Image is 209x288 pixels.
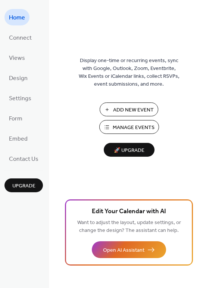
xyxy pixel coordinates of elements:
span: Design [9,73,28,85]
a: Contact Us [4,150,43,167]
button: Manage Events [99,120,159,134]
span: Contact Us [9,153,38,165]
span: Want to adjust the layout, update settings, or change the design? The assistant can help. [77,218,181,236]
a: Embed [4,130,32,147]
span: Open AI Assistant [103,246,144,254]
span: Form [9,113,22,125]
button: Upgrade [4,178,43,192]
span: Add New Event [113,106,154,114]
a: Views [4,49,29,66]
a: Connect [4,29,36,46]
a: Settings [4,90,36,106]
span: Upgrade [12,182,35,190]
span: 🚀 Upgrade [108,145,150,156]
span: Edit Your Calendar with AI [92,206,166,217]
a: Design [4,70,32,86]
a: Form [4,110,27,126]
button: Open AI Assistant [92,241,166,258]
span: Manage Events [113,124,155,132]
span: Home [9,12,25,24]
span: Views [9,52,25,64]
a: Home [4,9,29,25]
span: Display one-time or recurring events, sync with Google, Outlook, Zoom, Eventbrite, Wix Events or ... [79,57,180,88]
span: Connect [9,32,32,44]
button: Add New Event [100,102,158,116]
span: Embed [9,133,28,145]
span: Settings [9,93,31,105]
button: 🚀 Upgrade [104,143,155,157]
